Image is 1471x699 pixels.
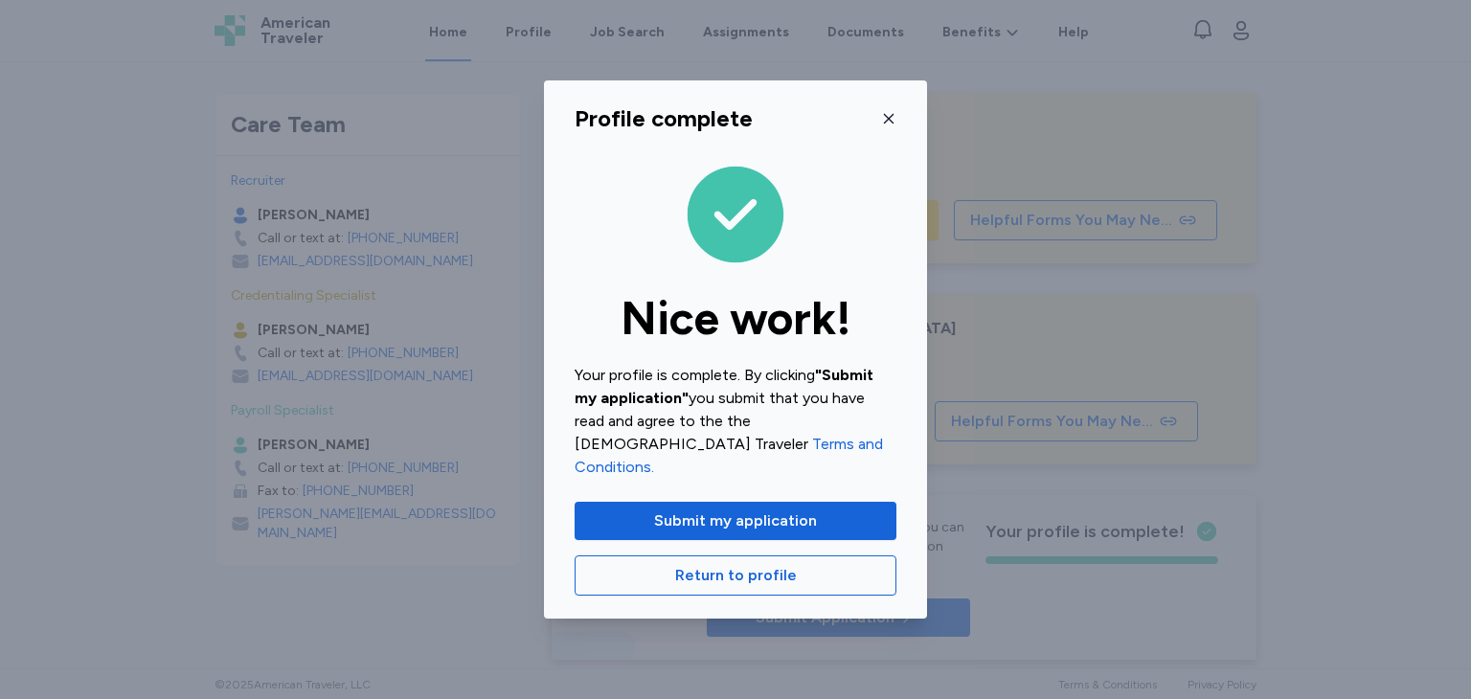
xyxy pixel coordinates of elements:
[575,555,896,596] button: Return to profile
[575,364,896,479] div: Your profile is complete. By clicking you submit that you have read and agree to the the [DEMOGRA...
[654,509,817,532] span: Submit my application
[575,502,896,540] button: Submit my application
[575,295,896,341] div: Nice work!
[675,564,797,587] span: Return to profile
[575,103,753,134] div: Profile complete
